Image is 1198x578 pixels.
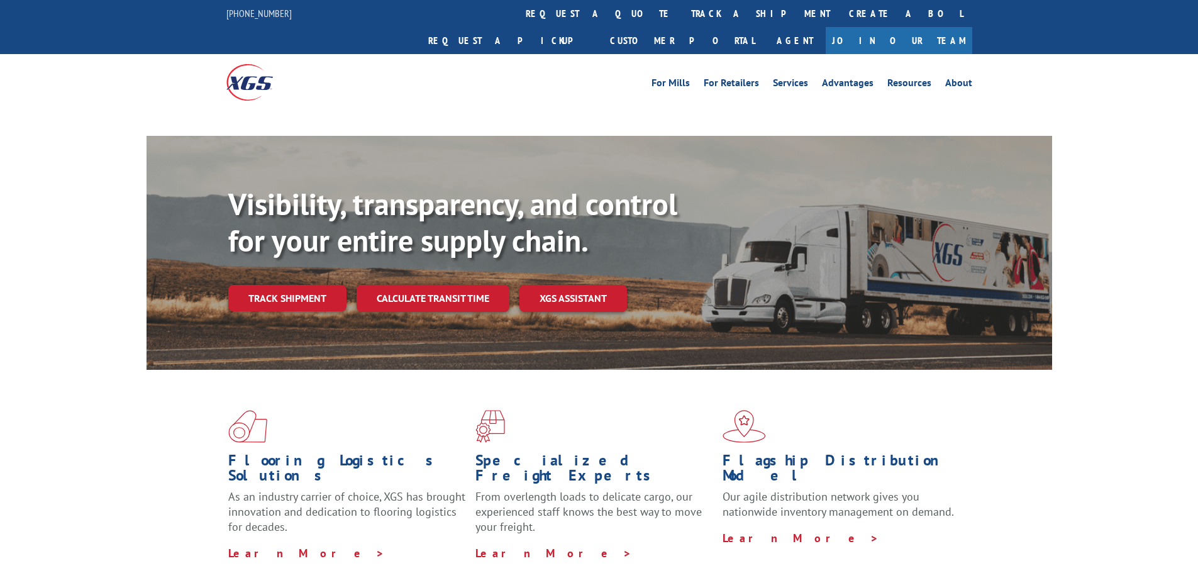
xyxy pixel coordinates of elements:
[723,531,879,545] a: Learn More >
[228,489,465,534] span: As an industry carrier of choice, XGS has brought innovation and dedication to flooring logistics...
[475,546,632,560] a: Learn More >
[475,489,713,545] p: From overlength loads to delicate cargo, our experienced staff knows the best way to move your fr...
[723,410,766,443] img: xgs-icon-flagship-distribution-model-red
[228,285,347,311] a: Track shipment
[519,285,627,312] a: XGS ASSISTANT
[226,7,292,19] a: [PHONE_NUMBER]
[704,78,759,92] a: For Retailers
[826,27,972,54] a: Join Our Team
[773,78,808,92] a: Services
[764,27,826,54] a: Agent
[887,78,931,92] a: Resources
[475,410,505,443] img: xgs-icon-focused-on-flooring-red
[945,78,972,92] a: About
[228,546,385,560] a: Learn More >
[228,184,677,260] b: Visibility, transparency, and control for your entire supply chain.
[652,78,690,92] a: For Mills
[228,453,466,489] h1: Flooring Logistics Solutions
[419,27,601,54] a: Request a pickup
[723,453,960,489] h1: Flagship Distribution Model
[357,285,509,312] a: Calculate transit time
[228,410,267,443] img: xgs-icon-total-supply-chain-intelligence-red
[723,489,954,519] span: Our agile distribution network gives you nationwide inventory management on demand.
[601,27,764,54] a: Customer Portal
[822,78,874,92] a: Advantages
[475,453,713,489] h1: Specialized Freight Experts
